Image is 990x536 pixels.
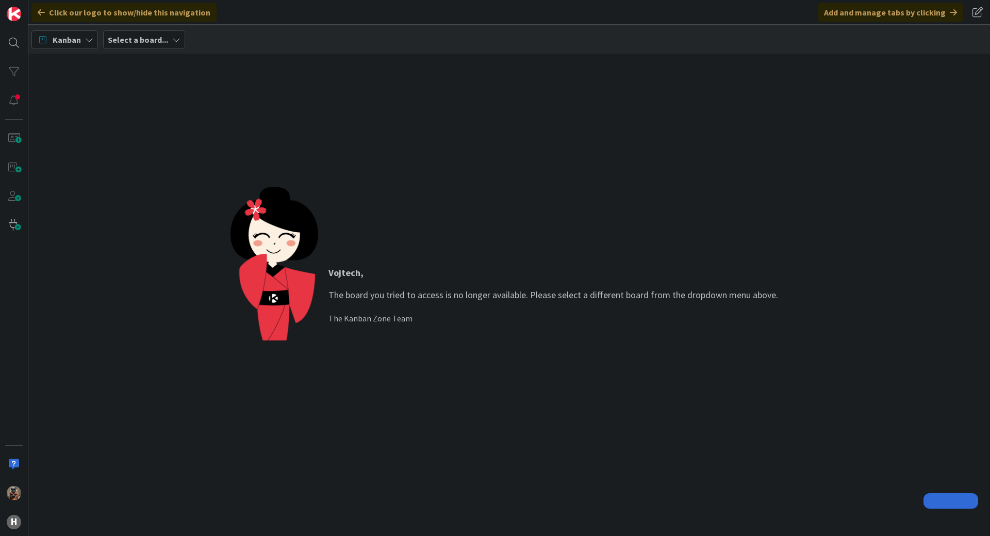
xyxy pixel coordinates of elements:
div: Click our logo to show/hide this navigation [31,3,217,22]
img: Visit kanbanzone.com [7,7,21,21]
div: H [7,515,21,529]
img: VK [7,486,21,500]
strong: Vojtech , [328,267,364,279]
b: Select a board... [108,35,168,45]
p: The board you tried to access is no longer available. Please select a different board from the dr... [328,266,778,302]
div: Add and manage tabs by clicking [818,3,963,22]
div: The Kanban Zone Team [328,312,778,324]
span: Kanban [53,34,81,46]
